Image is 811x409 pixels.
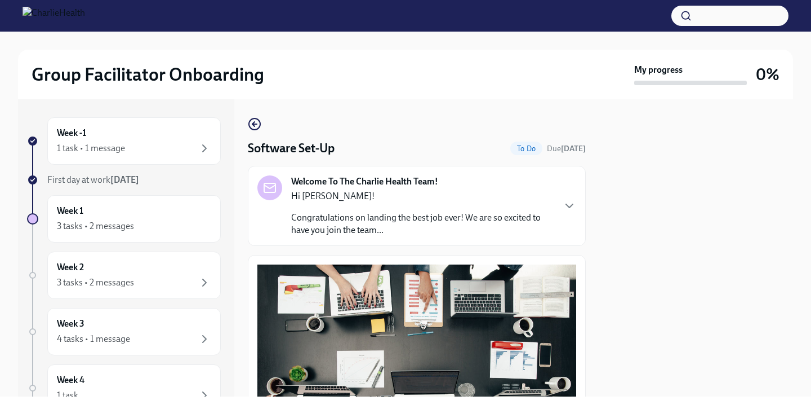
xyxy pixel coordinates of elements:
p: Hi [PERSON_NAME]! [291,190,554,203]
h4: Software Set-Up [248,140,335,157]
div: 3 tasks • 2 messages [57,220,134,232]
strong: My progress [634,64,683,76]
h2: Group Facilitator Onboarding [32,63,264,86]
img: CharlieHealth [23,7,85,25]
div: 3 tasks • 2 messages [57,276,134,289]
span: First day at work [47,174,139,185]
div: 4 tasks • 1 message [57,333,130,345]
h6: Week 1 [57,205,83,217]
span: To Do [510,144,542,153]
h6: Week -1 [57,127,86,139]
h3: 0% [756,64,779,85]
div: 1 task • 1 message [57,142,125,155]
a: Week 13 tasks • 2 messages [27,195,221,243]
strong: [DATE] [110,174,139,185]
a: Week 34 tasks • 1 message [27,308,221,355]
a: First day at work[DATE] [27,174,221,186]
h6: Week 2 [57,261,84,274]
span: August 19th, 2025 10:00 [547,143,586,154]
p: Congratulations on landing the best job ever! We are so excited to have you join the team... [291,212,554,236]
strong: [DATE] [561,144,586,153]
a: Week 23 tasks • 2 messages [27,252,221,299]
h6: Week 4 [57,374,84,386]
strong: Welcome To The Charlie Health Team! [291,175,438,188]
span: Due [547,144,586,153]
h6: Week 3 [57,318,84,330]
a: Week -11 task • 1 message [27,117,221,165]
div: 1 task [57,389,78,402]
